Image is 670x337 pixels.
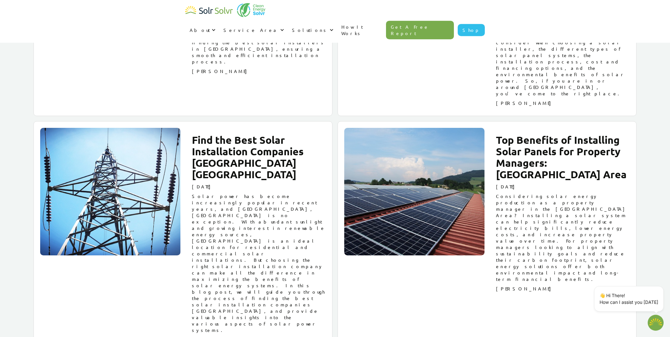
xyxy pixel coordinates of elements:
[648,315,664,331] img: 1702586718.png
[600,292,658,305] p: 👋 Hi There! How can I assist you [DATE]
[496,193,630,282] p: Considering solar energy production as a property manager in the [GEOGRAPHIC_DATA] Area? Installi...
[496,285,630,292] p: [PERSON_NAME]
[648,315,664,331] button: Open chatbot widget
[192,134,326,180] h2: Find the Best Solar Installation Companies [GEOGRAPHIC_DATA] [GEOGRAPHIC_DATA]
[496,100,630,106] p: [PERSON_NAME]
[219,20,288,40] div: Service Area
[496,183,630,190] p: [DATE]
[190,27,210,33] div: About
[288,20,337,40] div: Solutions
[192,183,326,190] p: [DATE]
[192,68,326,74] p: [PERSON_NAME]
[386,21,454,39] a: Get A Free Report
[337,17,386,43] a: How It Works
[496,134,630,180] h2: Top Benefits of Installing Solar Panels for Property Managers: [GEOGRAPHIC_DATA] Area
[458,24,485,36] a: Shop
[292,27,328,33] div: Solutions
[185,20,219,40] div: About
[223,27,279,33] div: Service Area
[192,193,326,333] p: Solar power has become increasingly popular in recent years, and [GEOGRAPHIC_DATA], [GEOGRAPHIC_D...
